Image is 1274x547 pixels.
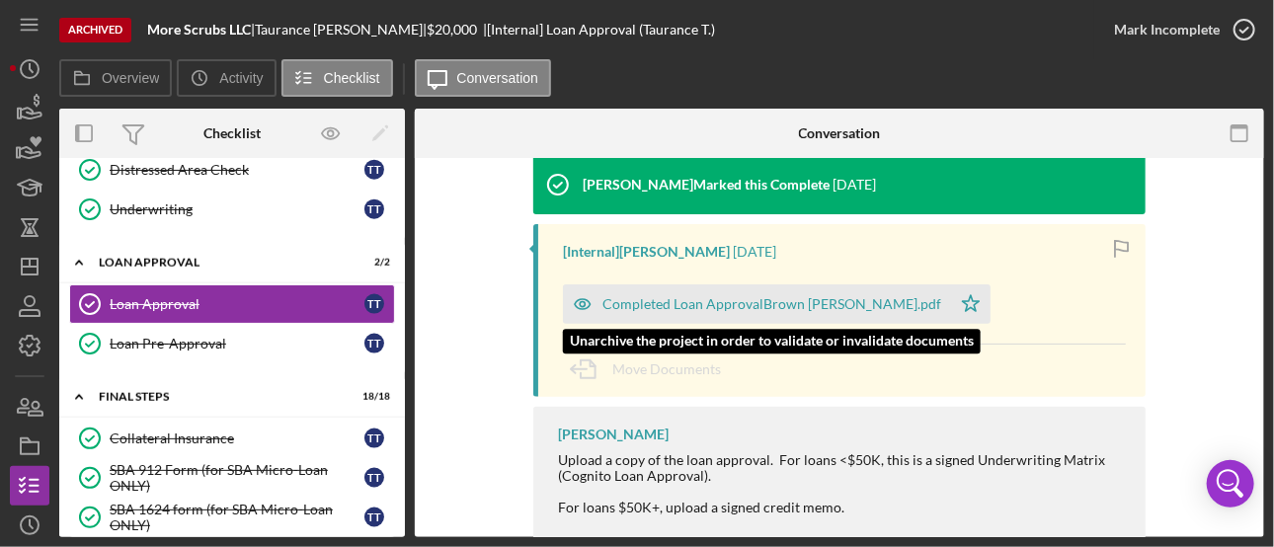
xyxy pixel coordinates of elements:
span: Move Documents [612,360,721,377]
button: Move Documents [563,345,741,394]
div: SBA 912 Form (for SBA Micro-Loan ONLY) [110,462,364,494]
div: Mark Incomplete [1114,10,1220,49]
div: Completed Loan ApprovalBrown [PERSON_NAME].pdf [602,296,941,312]
div: [Internal] [PERSON_NAME] [563,244,730,260]
div: Loan Approval [110,296,364,312]
div: [PERSON_NAME] Marked this Complete [583,177,830,193]
button: Mark Incomplete [1094,10,1264,49]
div: T T [364,334,384,353]
button: Completed Loan ApprovalBrown [PERSON_NAME].pdf [563,284,991,324]
b: More Scrubs LLC [147,21,251,38]
div: SBA 1624 form (for SBA Micro-Loan ONLY) [110,502,364,533]
div: [PERSON_NAME] [558,427,669,442]
div: | [Internal] Loan Approval (Taurance T.) [483,22,715,38]
div: Loan Pre-Approval [110,336,364,352]
div: Upload a copy of the loan approval. For loans <$50K, this is a signed Underwriting Matrix (Cognit... [558,452,1126,515]
div: Archived [59,18,131,42]
div: Collateral Insurance [110,430,364,446]
button: Overview [59,59,172,97]
label: Overview [102,70,159,86]
div: T T [364,294,384,314]
div: Checklist [203,125,261,141]
div: Distressed Area Check [110,162,364,178]
a: SBA 912 Form (for SBA Micro-Loan ONLY)TT [69,458,395,498]
a: SBA 1624 form (for SBA Micro-Loan ONLY)TT [69,498,395,537]
div: | [147,22,255,38]
button: Activity [177,59,276,97]
div: T T [364,468,384,488]
label: Checklist [324,70,380,86]
div: $20,000 [427,22,483,38]
label: Activity [219,70,263,86]
button: Checklist [281,59,393,97]
time: 2022-06-21 16:58 [733,244,776,260]
a: Loan ApprovalTT [69,284,395,324]
time: 2022-06-21 16:58 [833,177,876,193]
a: Distressed Area CheckTT [69,150,395,190]
div: Open Intercom Messenger [1207,460,1254,508]
div: Loan Approval [99,257,341,269]
div: T T [364,199,384,219]
div: Underwriting [110,201,364,217]
a: UnderwritingTT [69,190,395,229]
div: Taurance [PERSON_NAME] | [255,22,427,38]
div: Final Steps [99,391,341,403]
div: Conversation [799,125,881,141]
button: Conversation [415,59,552,97]
div: T T [364,508,384,527]
a: Loan Pre-ApprovalTT [69,324,395,363]
a: Collateral InsuranceTT [69,419,395,458]
div: 18 / 18 [355,391,390,403]
label: Conversation [457,70,539,86]
div: 2 / 2 [355,257,390,269]
div: T T [364,160,384,180]
div: T T [364,429,384,448]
